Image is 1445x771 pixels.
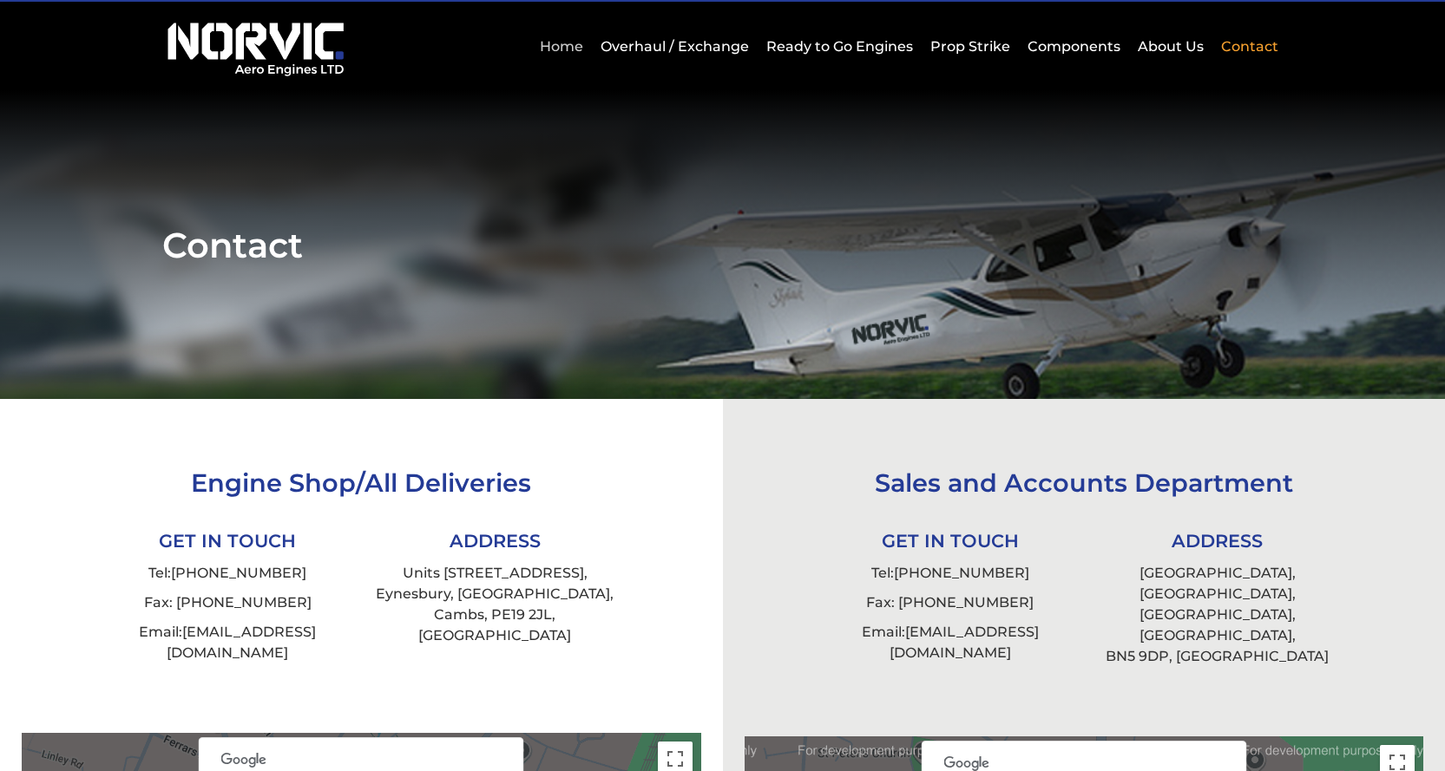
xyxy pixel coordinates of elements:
li: Fax: [PHONE_NUMBER] [94,588,361,617]
li: GET IN TOUCH [817,523,1084,559]
li: Email: [94,617,361,668]
li: Email: [817,617,1084,668]
a: Ready to Go Engines [762,25,917,68]
li: Tel: [94,559,361,588]
li: Units [STREET_ADDRESS], Eynesbury, [GEOGRAPHIC_DATA], Cambs, PE19 2JL, [GEOGRAPHIC_DATA] [361,559,628,650]
a: Prop Strike [926,25,1015,68]
li: ADDRESS [1084,523,1351,559]
li: [GEOGRAPHIC_DATA], [GEOGRAPHIC_DATA], [GEOGRAPHIC_DATA], [GEOGRAPHIC_DATA], BN5 9DP, [GEOGRAPHIC_... [1084,559,1351,671]
h3: Engine Shop/All Deliveries [94,467,628,498]
li: Fax: [PHONE_NUMBER] [817,588,1084,617]
a: Overhaul / Exchange [596,25,753,68]
a: [EMAIL_ADDRESS][DOMAIN_NAME] [890,624,1039,661]
a: Home [535,25,588,68]
h1: Contact [162,224,1282,266]
a: [PHONE_NUMBER] [171,565,306,581]
a: Contact [1217,25,1278,68]
a: [EMAIL_ADDRESS][DOMAIN_NAME] [167,624,316,661]
a: [PHONE_NUMBER] [894,565,1029,581]
a: Components [1023,25,1125,68]
h3: Sales and Accounts Department [817,467,1351,498]
li: Tel: [817,559,1084,588]
li: ADDRESS [361,523,628,559]
a: About Us [1133,25,1208,68]
li: GET IN TOUCH [94,523,361,559]
img: Norvic Aero Engines logo [162,15,349,77]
